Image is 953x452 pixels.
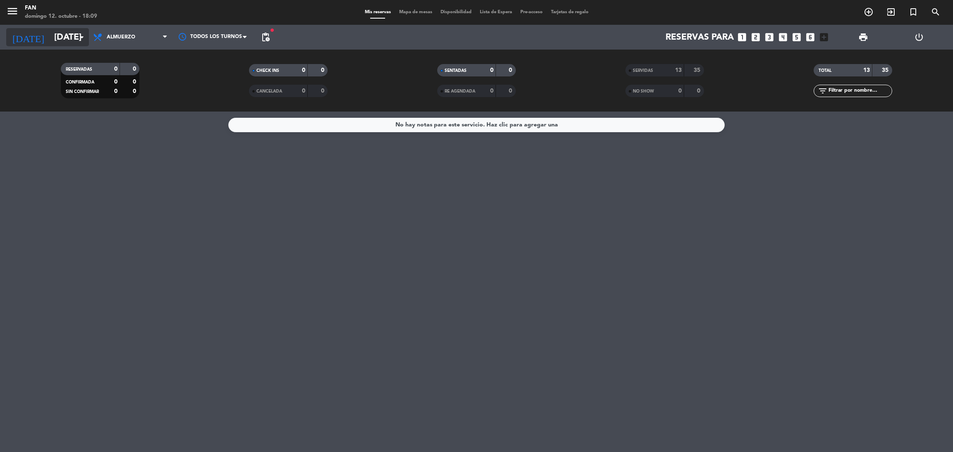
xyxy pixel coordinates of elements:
strong: 0 [678,88,682,94]
span: Reservas para [666,32,734,43]
span: CANCELADA [256,89,282,93]
strong: 0 [697,88,702,94]
i: add_box [819,32,829,43]
span: RESERVADAS [66,67,92,71]
strong: 0 [114,79,117,85]
strong: 0 [133,66,138,72]
i: search [931,7,941,17]
i: turned_in_not [908,7,918,17]
i: looks_one [737,32,747,43]
i: menu [6,5,19,17]
strong: 0 [321,88,326,94]
button: menu [6,5,19,20]
i: power_settings_new [914,32,924,42]
span: SERVIDAS [633,69,653,73]
span: TOTAL [819,69,831,73]
span: Mis reservas [361,10,395,14]
strong: 0 [490,67,493,73]
strong: 0 [490,88,493,94]
div: Fan [25,4,97,12]
span: NO SHOW [633,89,654,93]
strong: 0 [302,67,305,73]
strong: 0 [509,67,514,73]
span: fiber_manual_record [270,28,275,33]
i: arrow_drop_down [77,32,87,42]
span: Mapa de mesas [395,10,436,14]
strong: 13 [675,67,682,73]
strong: 35 [694,67,702,73]
i: looks_5 [791,32,802,43]
span: Tarjetas de regalo [547,10,593,14]
i: filter_list [818,86,828,96]
input: Filtrar por nombre... [828,86,892,95]
div: domingo 12. octubre - 18:09 [25,12,97,21]
div: LOG OUT [891,25,947,50]
strong: 0 [133,88,138,94]
i: looks_two [750,32,761,43]
span: CONFIRMADA [66,80,94,84]
span: pending_actions [261,32,271,42]
span: Almuerzo [107,34,135,40]
strong: 0 [114,88,117,94]
i: exit_to_app [886,7,896,17]
strong: 13 [863,67,870,73]
span: RE AGENDADA [445,89,475,93]
span: SIN CONFIRMAR [66,90,99,94]
strong: 0 [114,66,117,72]
span: SENTADAS [445,69,467,73]
i: looks_3 [764,32,775,43]
strong: 0 [302,88,305,94]
i: looks_4 [778,32,788,43]
span: CHECK INS [256,69,279,73]
strong: 0 [321,67,326,73]
strong: 0 [509,88,514,94]
span: print [858,32,868,42]
strong: 0 [133,79,138,85]
span: Pre-acceso [516,10,547,14]
span: Lista de Espera [476,10,516,14]
span: Disponibilidad [436,10,476,14]
div: No hay notas para este servicio. Haz clic para agregar una [395,120,558,130]
i: looks_6 [805,32,816,43]
i: [DATE] [6,28,50,46]
strong: 35 [882,67,890,73]
i: add_circle_outline [864,7,874,17]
